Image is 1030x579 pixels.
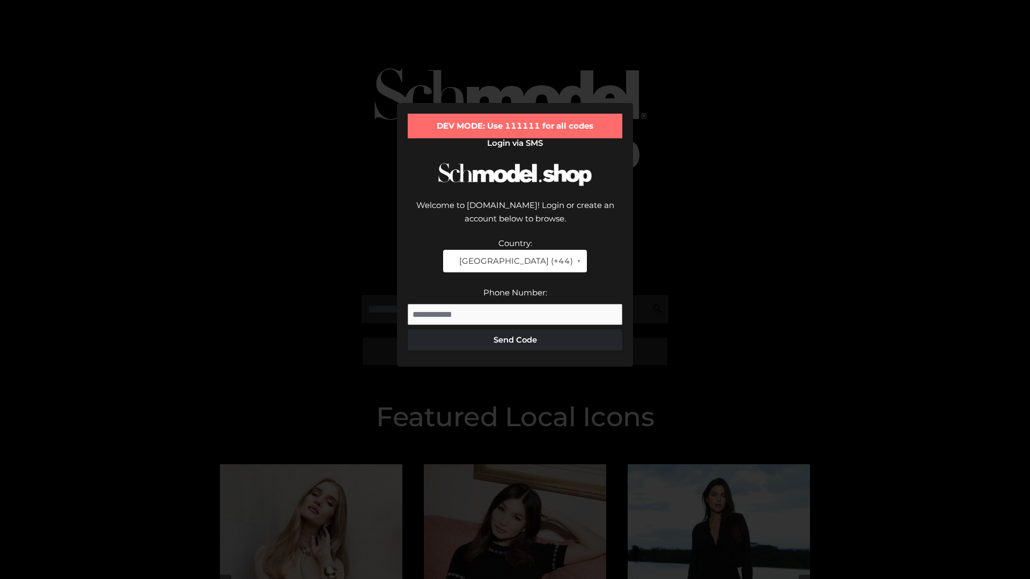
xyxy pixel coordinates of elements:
label: Country: [498,238,532,248]
img: 🇬🇧 [451,257,459,265]
div: DEV MODE: Use 111111 for all codes [408,114,622,138]
img: Schmodel Logo [435,153,595,196]
button: Send Code [408,329,622,351]
span: [GEOGRAPHIC_DATA] (+44) [450,254,572,268]
label: Phone Number: [483,287,547,298]
h2: Login via SMS [408,138,622,148]
div: Welcome to [DOMAIN_NAME]! Login or create an account below to browse. [408,198,622,236]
